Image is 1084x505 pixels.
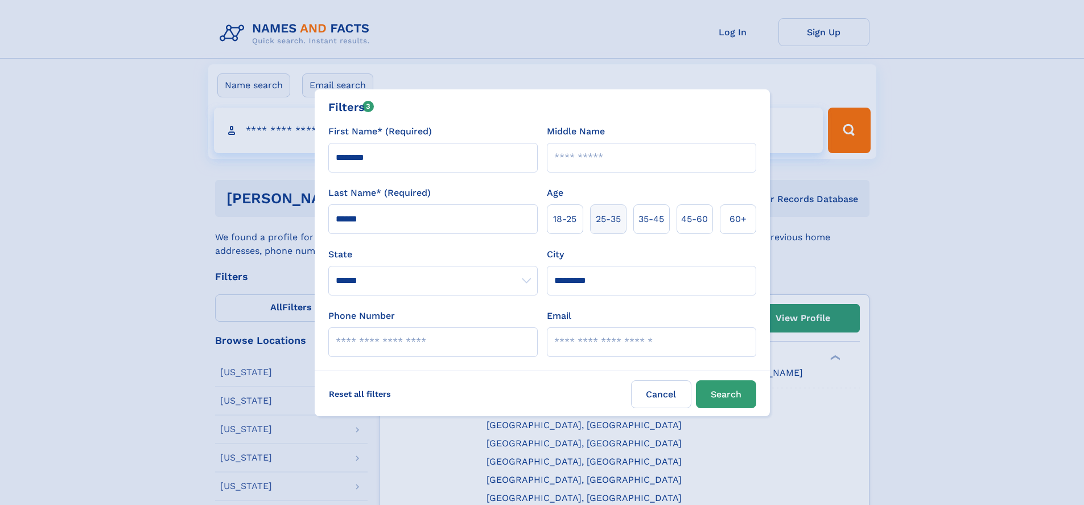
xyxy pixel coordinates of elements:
span: 35‑45 [638,212,664,226]
label: Cancel [631,380,691,408]
label: State [328,248,538,261]
label: First Name* (Required) [328,125,432,138]
span: 18‑25 [553,212,576,226]
span: 25‑35 [596,212,621,226]
label: Email [547,309,571,323]
div: Filters [328,98,374,116]
label: Middle Name [547,125,605,138]
label: Reset all filters [322,380,398,408]
label: City [547,248,564,261]
label: Phone Number [328,309,395,323]
span: 45‑60 [681,212,708,226]
span: 60+ [729,212,747,226]
button: Search [696,380,756,408]
label: Last Name* (Required) [328,186,431,200]
label: Age [547,186,563,200]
